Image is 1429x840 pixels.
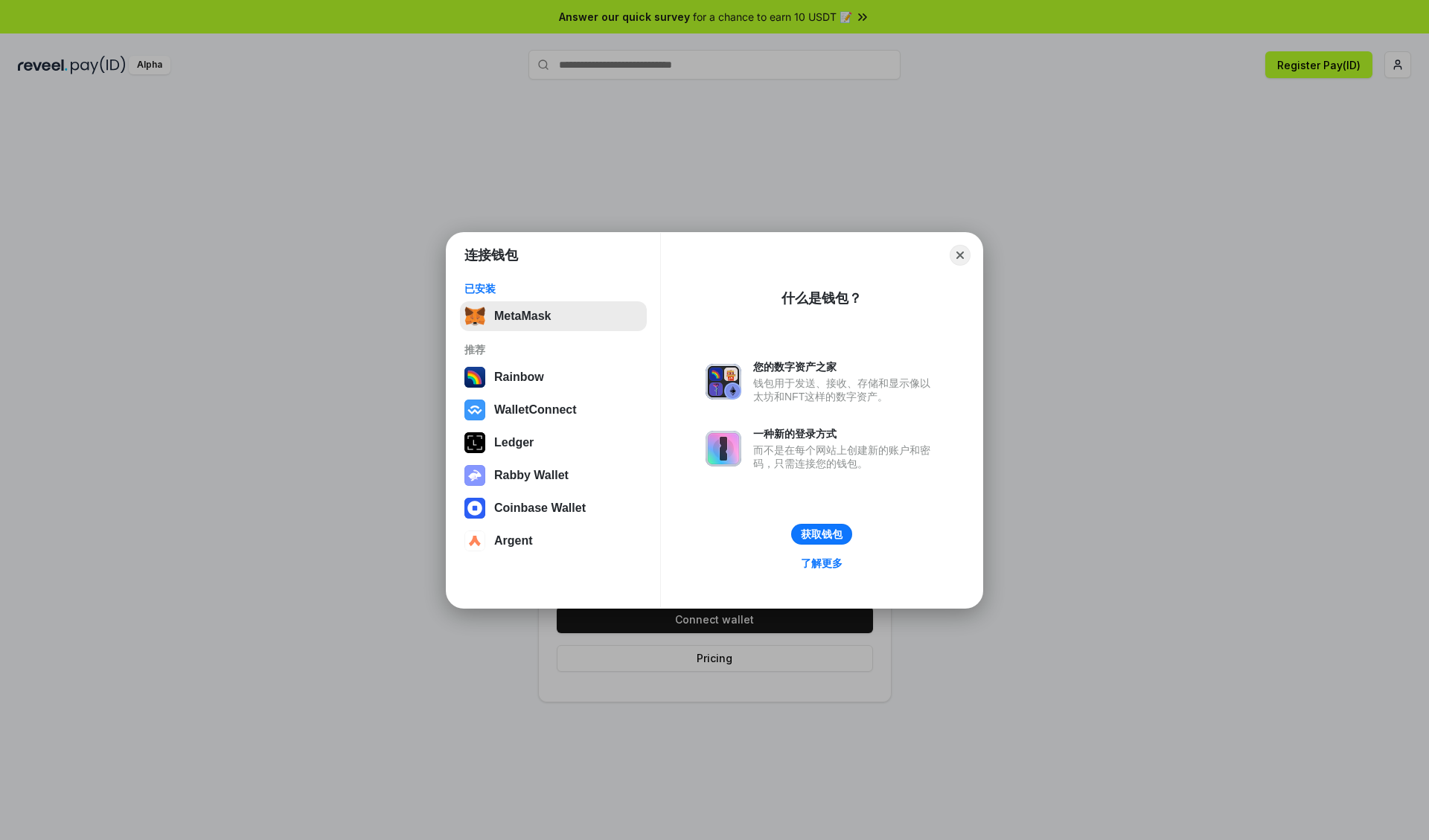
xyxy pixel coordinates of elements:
[464,465,485,486] img: svg+xml,%3Csvg%20xmlns%3D%22http%3A%2F%2Fwww.w3.org%2F2000%2Fsvg%22%20fill%3D%22none%22%20viewBox...
[464,246,518,264] h1: 连接钱包
[464,498,485,519] img: svg+xml,%3Csvg%20width%3D%2228%22%20height%3D%2228%22%20viewBox%3D%220%200%2028%2028%22%20fill%3D...
[494,501,586,515] div: Coinbase Wallet
[464,400,485,420] img: svg+xml,%3Csvg%20width%3D%2228%22%20height%3D%2228%22%20viewBox%3D%220%200%2028%2028%22%20fill%3D...
[792,554,851,573] a: 了解更多
[781,289,862,307] div: 什么是钱包？
[494,436,534,449] div: Ledger
[753,360,938,373] div: 您的数字资产之家
[464,306,485,327] img: svg+xml,%3Csvg%20fill%3D%22none%22%20height%3D%2233%22%20viewBox%3D%220%200%2035%2033%22%20width%...
[706,364,741,400] img: svg+xml,%3Csvg%20xmlns%3D%22http%3A%2F%2Fwww.w3.org%2F2000%2Fsvg%22%20fill%3D%22none%22%20viewBox...
[460,362,647,392] button: Rainbow
[494,534,533,548] div: Argent
[801,528,843,541] div: 获取钱包
[464,530,485,551] img: svg+xml,%3Csvg%20width%3D%2228%22%20height%3D%2228%22%20viewBox%3D%220%200%2028%2028%22%20fill%3D...
[950,245,971,266] button: Close
[464,343,642,356] div: 推荐
[460,493,647,523] button: Coinbase Wallet
[464,282,642,295] div: 已安装
[753,376,938,403] div: 钱包用于发送、接收、存储和显示像以太坊和NFT这样的数字资产。
[494,371,544,384] div: Rainbow
[753,427,938,440] div: 一种新的登录方式
[460,428,647,458] button: Ledger
[753,443,938,470] div: 而不是在每个网站上创建新的账户和密码，只需连接您的钱包。
[460,461,647,490] button: Rabby Wallet
[494,403,577,417] div: WalletConnect
[460,526,647,556] button: Argent
[791,524,852,545] button: 获取钱包
[460,395,647,425] button: WalletConnect
[460,301,647,331] button: MetaMask
[706,431,741,467] img: svg+xml,%3Csvg%20xmlns%3D%22http%3A%2F%2Fwww.w3.org%2F2000%2Fsvg%22%20fill%3D%22none%22%20viewBox...
[494,469,569,482] div: Rabby Wallet
[801,557,843,570] div: 了解更多
[494,310,551,323] div: MetaMask
[464,432,485,453] img: svg+xml,%3Csvg%20xmlns%3D%22http%3A%2F%2Fwww.w3.org%2F2000%2Fsvg%22%20width%3D%2228%22%20height%3...
[464,367,485,388] img: svg+xml,%3Csvg%20width%3D%22120%22%20height%3D%22120%22%20viewBox%3D%220%200%20120%20120%22%20fil...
